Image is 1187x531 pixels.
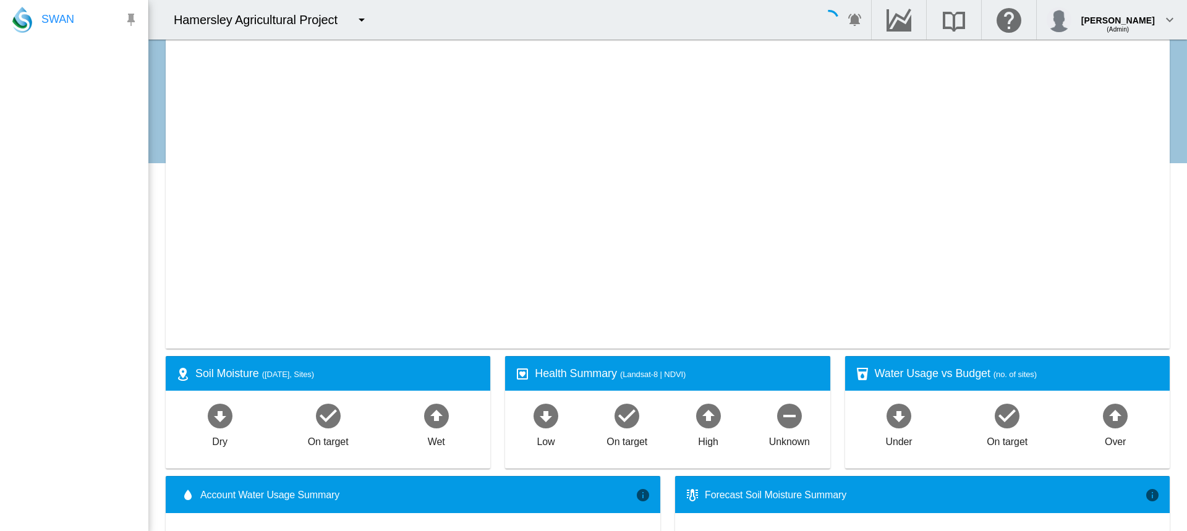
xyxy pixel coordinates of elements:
[694,401,723,430] md-icon: icon-arrow-up-bold-circle
[1145,488,1160,503] md-icon: icon-information
[875,366,1160,381] div: Water Usage vs Budget
[349,7,374,32] button: icon-menu-down
[428,430,445,449] div: Wet
[769,430,810,449] div: Unknown
[12,7,32,33] img: SWAN-Landscape-Logo-Colour-drop.png
[992,401,1022,430] md-icon: icon-checkbox-marked-circle
[535,366,820,381] div: Health Summary
[200,488,636,502] span: Account Water Usage Summary
[620,370,686,379] span: (Landsat-8 | NDVI)
[41,12,74,27] span: SWAN
[705,488,1145,502] div: Forecast Soil Moisture Summary
[636,488,650,503] md-icon: icon-information
[262,370,314,379] span: ([DATE], Sites)
[205,401,235,430] md-icon: icon-arrow-down-bold-circle
[174,11,349,28] div: Hamersley Agricultural Project
[515,367,530,381] md-icon: icon-heart-box-outline
[1100,401,1130,430] md-icon: icon-arrow-up-bold-circle
[1081,9,1155,22] div: [PERSON_NAME]
[612,401,642,430] md-icon: icon-checkbox-marked-circle
[313,401,343,430] md-icon: icon-checkbox-marked-circle
[698,430,718,449] div: High
[212,430,228,449] div: Dry
[124,12,138,27] md-icon: icon-pin
[195,366,480,381] div: Soil Moisture
[422,401,451,430] md-icon: icon-arrow-up-bold-circle
[987,430,1027,449] div: On target
[1107,26,1129,33] span: (Admin)
[308,430,349,449] div: On target
[993,370,1037,379] span: (no. of sites)
[537,430,555,449] div: Low
[531,401,561,430] md-icon: icon-arrow-down-bold-circle
[843,7,867,32] button: icon-bell-ring
[855,367,870,381] md-icon: icon-cup-water
[884,12,914,27] md-icon: Go to the Data Hub
[1105,430,1126,449] div: Over
[939,12,969,27] md-icon: Search the knowledge base
[775,401,804,430] md-icon: icon-minus-circle
[354,12,369,27] md-icon: icon-menu-down
[848,12,862,27] md-icon: icon-bell-ring
[181,488,195,503] md-icon: icon-water
[886,430,913,449] div: Under
[1162,12,1177,27] md-icon: icon-chevron-down
[884,401,914,430] md-icon: icon-arrow-down-bold-circle
[1047,7,1071,32] img: profile.jpg
[606,430,647,449] div: On target
[685,488,700,503] md-icon: icon-thermometer-lines
[176,367,190,381] md-icon: icon-map-marker-radius
[994,12,1024,27] md-icon: Click here for help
